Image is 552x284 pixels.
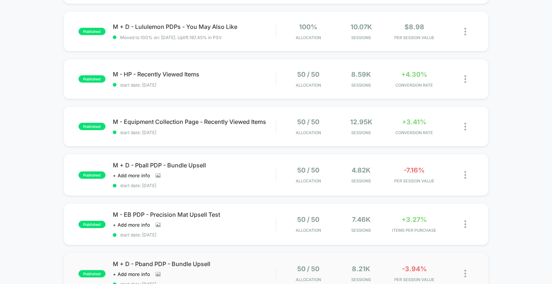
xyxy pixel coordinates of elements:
[405,23,424,31] span: $8.98
[337,228,386,233] span: Sessions
[464,75,466,83] img: close
[390,130,439,135] span: CONVERSION RATE
[402,216,427,223] span: +3.27%
[78,270,106,277] span: published
[113,211,276,218] span: M - EB PDP - Precision Mat Upsell Test
[350,23,372,31] span: 10.07k
[113,82,276,88] span: start date: [DATE]
[113,130,276,135] span: start date: [DATE]
[297,71,319,78] span: 50 / 50
[113,71,276,78] span: M - HP - Recently Viewed Items
[390,83,439,88] span: CONVERSION RATE
[297,118,319,126] span: 50 / 50
[113,183,276,188] span: start date: [DATE]
[464,171,466,179] img: close
[113,118,276,125] span: M - Equipment Collection Page - Recently Viewed Items
[352,166,371,174] span: 4.82k
[113,222,150,228] span: + Add more info
[337,130,386,135] span: Sessions
[350,118,372,126] span: 12.95k
[352,265,370,273] span: 8.21k
[78,75,106,83] span: published
[296,35,321,40] span: Allocation
[351,71,371,78] span: 8.59k
[297,265,319,273] span: 50 / 50
[464,123,466,130] img: close
[402,118,426,126] span: +3.41%
[78,171,106,179] span: published
[299,23,317,31] span: 100%
[113,173,150,178] span: + Add more info
[337,178,386,183] span: Sessions
[296,178,321,183] span: Allocation
[113,271,150,277] span: + Add more info
[402,265,427,273] span: -3.94%
[296,277,321,282] span: Allocation
[297,166,319,174] span: 50 / 50
[296,228,321,233] span: Allocation
[78,123,106,130] span: published
[113,232,276,238] span: start date: [DATE]
[120,35,222,40] span: Moved to 100% on: [DATE] . Uplift: 187.45% in PSV
[464,28,466,35] img: close
[113,162,276,169] span: M + D - Pball PDP - Bundle Upsell
[337,35,386,40] span: Sessions
[296,130,321,135] span: Allocation
[296,83,321,88] span: Allocation
[404,166,425,174] span: -7.16%
[337,277,386,282] span: Sessions
[113,260,276,268] span: M + D - Pband PDP - Bundle Upsell
[337,83,386,88] span: Sessions
[390,228,439,233] span: ITEMS PER PURCHASE
[464,220,466,228] img: close
[78,28,106,35] span: published
[390,35,439,40] span: PER SESSION VALUE
[352,216,371,223] span: 7.46k
[401,71,427,78] span: +4.30%
[113,23,276,30] span: M + D - Lululemon PDPs - You May Also Like
[78,221,106,228] span: published
[464,270,466,277] img: close
[297,216,319,223] span: 50 / 50
[390,277,439,282] span: PER SESSION VALUE
[390,178,439,183] span: PER SESSION VALUE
